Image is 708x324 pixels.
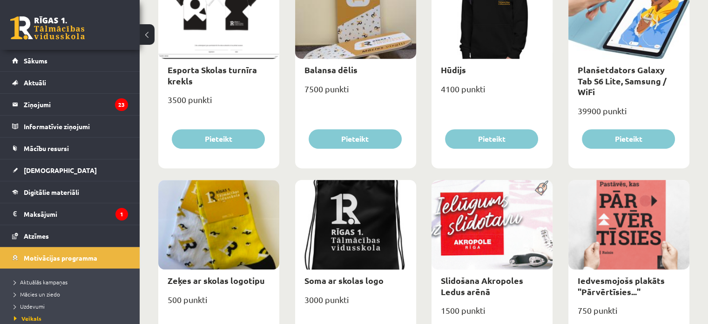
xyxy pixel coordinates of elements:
[14,278,67,286] span: Aktuālās kampaņas
[158,292,279,315] div: 500 punkti
[12,72,128,93] a: Aktuāli
[14,314,130,323] a: Veikals
[14,302,130,310] a: Uzdevumi
[12,247,128,269] a: Motivācijas programma
[304,64,357,75] a: Balansa dēlis
[172,129,265,149] button: Pieteikt
[12,116,128,137] a: Informatīvie ziņojumi
[532,180,553,196] img: Populāra prece
[115,208,128,221] i: 1
[12,94,128,115] a: Ziņojumi23
[14,290,60,298] span: Mācies un ziedo
[12,138,128,159] a: Mācību resursi
[24,116,128,137] legend: Informatīvie ziņojumi
[578,64,667,97] a: Planšetdators Galaxy Tab S6 Lite, Samsung / WiFi
[24,94,128,115] legend: Ziņojumi
[24,166,97,174] span: [DEMOGRAPHIC_DATA]
[115,98,128,111] i: 23
[568,103,689,126] div: 39900 punkti
[10,16,85,40] a: Rīgas 1. Tālmācības vidusskola
[14,303,45,310] span: Uzdevumi
[168,64,257,86] a: Esporta Skolas turnīra krekls
[24,188,79,196] span: Digitālie materiāli
[295,81,416,104] div: 7500 punkti
[432,81,553,104] div: 4100 punkti
[445,129,538,149] button: Pieteikt
[12,159,128,181] a: [DEMOGRAPHIC_DATA]
[14,278,130,286] a: Aktuālās kampaņas
[441,275,523,296] a: Slidošana Akropoles Ledus arēnā
[14,290,130,298] a: Mācies un ziedo
[12,181,128,203] a: Digitālie materiāli
[441,64,466,75] a: Hūdijs
[24,254,97,262] span: Motivācijas programma
[295,292,416,315] div: 3000 punkti
[24,232,49,240] span: Atzīmes
[14,315,41,322] span: Veikals
[168,275,265,286] a: Zeķes ar skolas logotipu
[12,203,128,225] a: Maksājumi1
[158,92,279,115] div: 3500 punkti
[24,78,46,87] span: Aktuāli
[304,275,384,286] a: Soma ar skolas logo
[24,56,47,65] span: Sākums
[24,203,128,225] legend: Maksājumi
[582,129,675,149] button: Pieteikt
[578,275,665,296] a: Iedvesmojošs plakāts "Pārvērtīsies..."
[309,129,402,149] button: Pieteikt
[24,144,69,152] span: Mācību resursi
[12,50,128,71] a: Sākums
[12,225,128,247] a: Atzīmes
